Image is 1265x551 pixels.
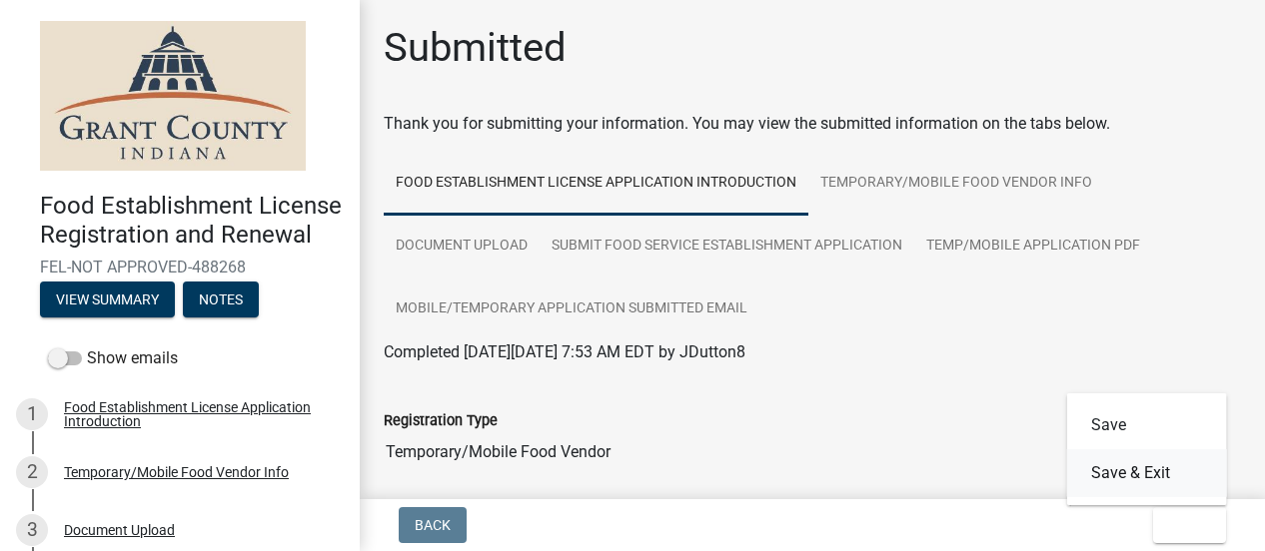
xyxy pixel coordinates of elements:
[64,400,328,428] div: Food Establishment License Application Introduction
[384,112,1241,136] div: Thank you for submitting your information. You may view the submitted information on the tabs below.
[1067,449,1227,497] button: Save & Exit
[16,514,48,546] div: 3
[540,215,914,278] a: Submit Food Service Establishment Application
[40,21,306,171] img: Grant County, Indiana
[16,456,48,488] div: 2
[914,215,1152,278] a: Temp/Mobile Application PDF
[40,281,175,317] button: View Summary
[183,281,259,317] button: Notes
[384,152,808,216] a: Food Establishment License Application Introduction
[399,507,467,543] button: Back
[40,258,320,276] span: FEL-NOT APPROVED-488268
[1067,393,1227,505] div: Exit
[384,414,498,428] label: Registration Type
[1153,507,1226,543] button: Exit
[64,465,289,479] div: Temporary/Mobile Food Vendor Info
[16,398,48,430] div: 1
[1169,517,1198,533] span: Exit
[415,517,451,533] span: Back
[1067,401,1227,449] button: Save
[40,192,344,250] h4: Food Establishment License Registration and Renewal
[64,523,175,537] div: Document Upload
[183,292,259,308] wm-modal-confirm: Notes
[40,292,175,308] wm-modal-confirm: Summary
[384,215,540,278] a: Document Upload
[808,152,1104,216] a: Temporary/Mobile Food Vendor Info
[48,346,178,370] label: Show emails
[384,24,567,72] h1: Submitted
[384,277,759,341] a: Mobile/Temporary Application Submitted Email
[384,342,745,361] span: Completed [DATE][DATE] 7:53 AM EDT by JDutton8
